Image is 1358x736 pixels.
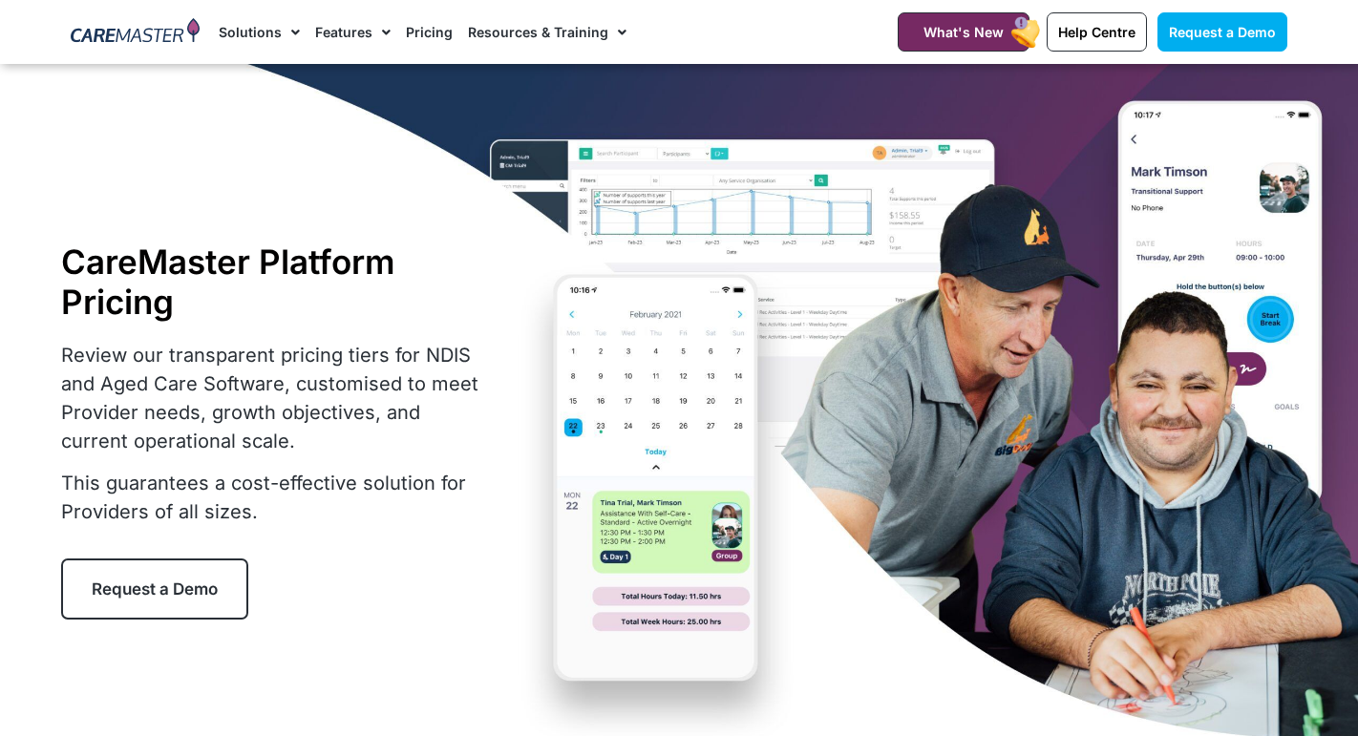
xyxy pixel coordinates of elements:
p: This guarantees a cost-effective solution for Providers of all sizes. [61,469,491,526]
a: Request a Demo [61,558,248,620]
span: Request a Demo [1169,24,1276,40]
span: What's New [923,24,1004,40]
a: Request a Demo [1157,12,1287,52]
span: Request a Demo [92,579,218,599]
img: CareMaster Logo [71,18,200,47]
h1: CareMaster Platform Pricing [61,242,491,322]
span: Help Centre [1058,24,1135,40]
p: Review our transparent pricing tiers for NDIS and Aged Care Software, customised to meet Provider... [61,341,491,455]
a: What's New [898,12,1029,52]
a: Help Centre [1047,12,1147,52]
